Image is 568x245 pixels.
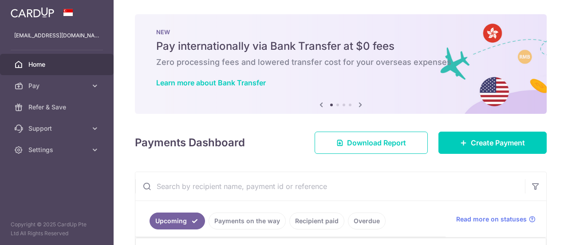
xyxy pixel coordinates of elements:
[289,213,344,229] a: Recipient paid
[456,215,527,224] span: Read more on statuses
[28,103,87,112] span: Refer & Save
[347,137,406,148] span: Download Report
[438,132,547,154] a: Create Payment
[28,81,87,90] span: Pay
[156,57,525,68] h6: Zero processing fees and lowered transfer cost for your overseas expenses
[28,60,87,69] span: Home
[471,137,525,148] span: Create Payment
[456,215,536,224] a: Read more on statuses
[209,213,286,229] a: Payments on the way
[28,145,87,154] span: Settings
[28,124,87,133] span: Support
[11,7,54,18] img: CardUp
[348,213,386,229] a: Overdue
[135,172,525,201] input: Search by recipient name, payment id or reference
[156,28,525,36] p: NEW
[14,31,99,40] p: [EMAIL_ADDRESS][DOMAIN_NAME]
[315,132,428,154] a: Download Report
[150,213,205,229] a: Upcoming
[135,14,547,114] img: Bank transfer banner
[156,39,525,53] h5: Pay internationally via Bank Transfer at $0 fees
[156,78,266,87] a: Learn more about Bank Transfer
[135,135,245,151] h4: Payments Dashboard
